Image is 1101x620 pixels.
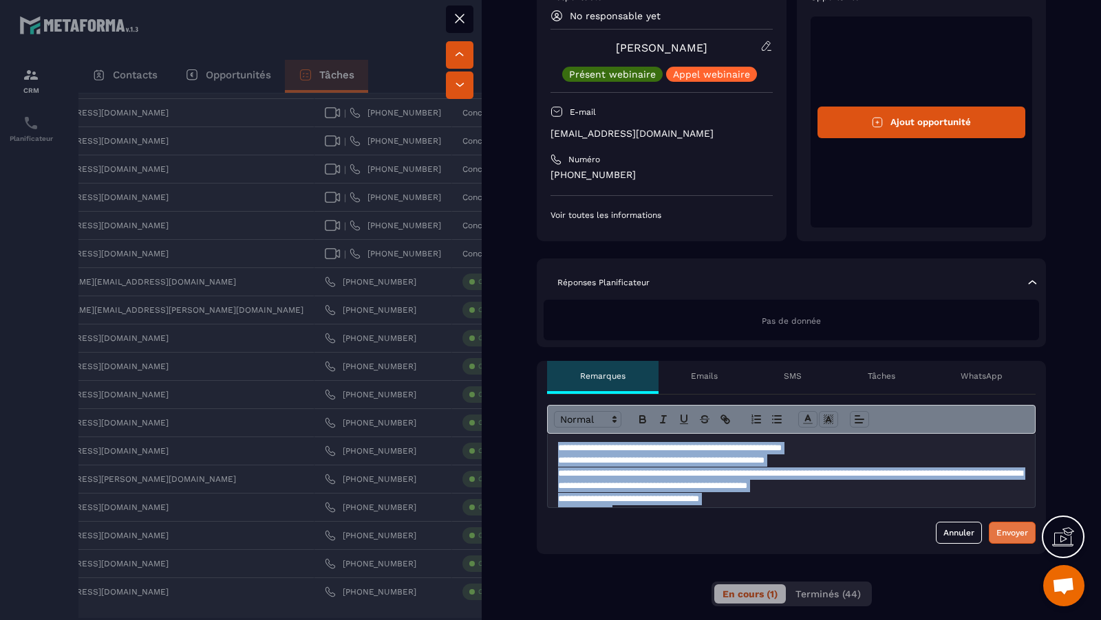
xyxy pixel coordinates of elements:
p: SMS [784,370,802,381]
button: Terminés (44) [787,584,869,604]
span: Terminés (44) [795,588,861,599]
div: Ouvrir le chat [1043,565,1084,606]
p: [EMAIL_ADDRESS][DOMAIN_NAME] [550,127,773,140]
button: Ajout opportunité [817,107,1026,138]
div: Envoyer [996,526,1028,540]
span: Pas de donnée [762,316,821,326]
p: E-mail [570,107,596,118]
span: En cours (1) [723,588,778,599]
button: Annuler [936,522,982,544]
p: Présent webinaire [569,69,656,79]
p: [PHONE_NUMBER] [550,168,773,181]
button: Envoyer [989,522,1036,544]
a: [PERSON_NAME] [616,41,707,54]
p: Appel webinaire [673,69,750,79]
p: Remarques [580,370,626,381]
p: Numéro [568,154,600,165]
p: Emails [691,370,718,381]
p: WhatsApp [961,370,1003,381]
button: En cours (1) [714,584,786,604]
p: No responsable yet [570,10,661,21]
p: Voir toutes les informations [550,210,773,221]
p: Réponses Planificateur [557,277,650,288]
p: Tâches [868,370,895,381]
